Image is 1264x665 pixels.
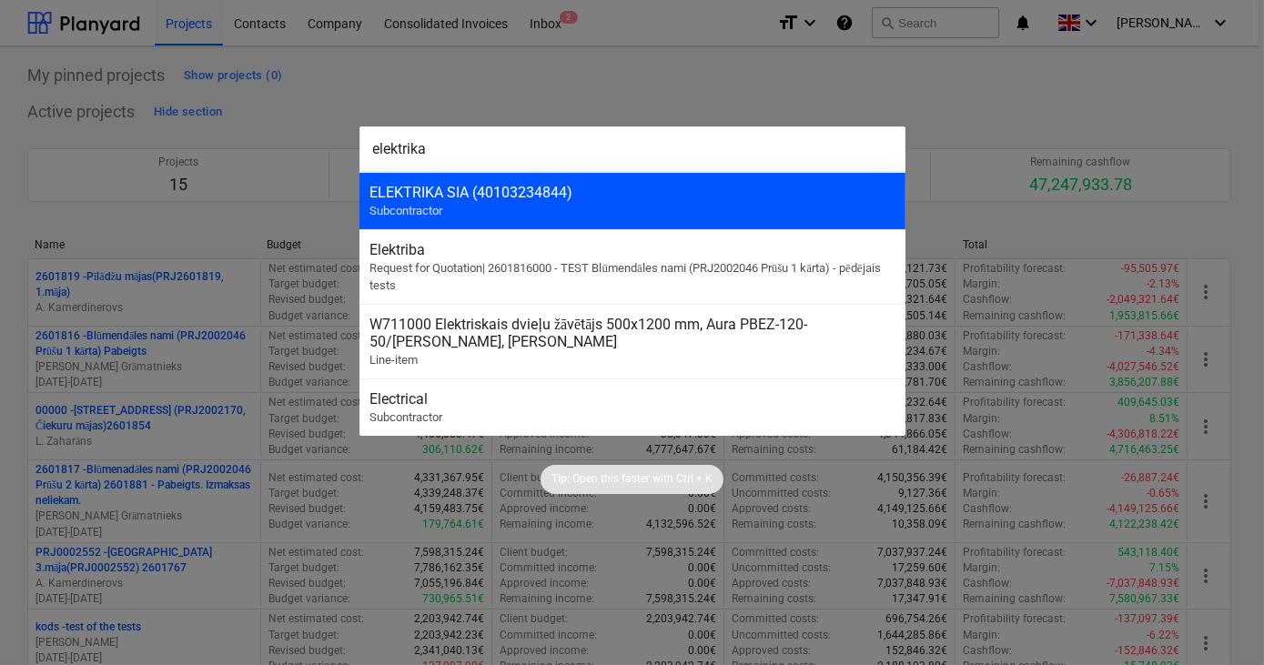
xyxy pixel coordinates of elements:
p: Open this faster with [572,471,673,487]
div: ELEKTRIKA SIA (40103234844)Subcontractor [359,172,905,229]
div: Elektriba [370,241,895,258]
span: Line-item [370,353,419,367]
div: W711000 Elektriskais dvieļu žāvētājs 500x1200 mm, Aura PBEZ-120-50/[PERSON_NAME], [PERSON_NAME] [370,316,895,350]
div: ElectricalSubcontractor [359,378,905,436]
input: Search for projects, line-items, subcontracts, valuations, subcontractors... [359,126,905,172]
span: Request for Quotation | 2601816000 - TEST Blūmendāles nami (PRJ2002046 Prūšu 1 kārta) - pēdējais ... [370,261,881,292]
div: ElektribaRequest for Quotation| 2601816000 - TEST Blūmendāles nami (PRJ2002046 Prūšu 1 kārta) - p... [359,229,905,304]
iframe: Chat Widget [1173,578,1264,665]
div: Electrical [370,390,895,408]
p: Ctrl + K [676,471,713,487]
p: Tip: [551,471,570,487]
span: Subcontractor [370,204,443,217]
span: Subcontractor [370,410,443,424]
div: ELEKTRIKA SIA (40103234844) [370,184,895,201]
div: Tip:Open this faster withCtrl + K [541,465,723,494]
div: W711000 Elektriskais dvieļu žāvētājs 500x1200 mm, Aura PBEZ-120-50/[PERSON_NAME], [PERSON_NAME]Li... [359,304,905,378]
